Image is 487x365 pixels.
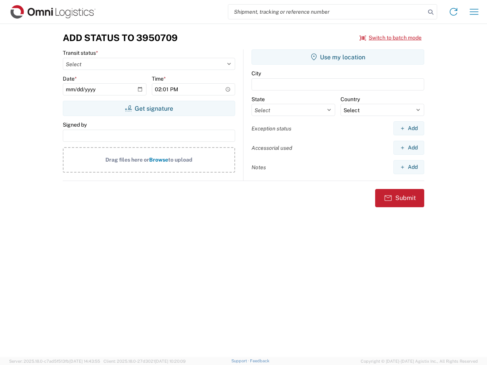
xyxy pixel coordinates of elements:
[63,75,77,82] label: Date
[149,157,168,163] span: Browse
[168,157,193,163] span: to upload
[251,70,261,77] label: City
[251,144,292,151] label: Accessorial used
[105,157,149,163] span: Drag files here or
[9,359,100,363] span: Server: 2025.18.0-c7ad5f513fb
[63,101,235,116] button: Get signature
[375,189,424,207] button: Submit
[251,96,265,103] label: State
[63,49,98,56] label: Transit status
[393,160,424,174] button: Add
[393,141,424,155] button: Add
[250,359,269,363] a: Feedback
[360,32,422,44] button: Switch to batch mode
[393,121,424,135] button: Add
[251,49,424,65] button: Use my location
[152,75,166,82] label: Time
[155,359,186,363] span: [DATE] 10:20:09
[251,125,291,132] label: Exception status
[251,164,266,171] label: Notes
[69,359,100,363] span: [DATE] 14:43:55
[361,358,478,365] span: Copyright © [DATE]-[DATE] Agistix Inc., All Rights Reserved
[63,32,178,43] h3: Add Status to 3950709
[63,121,87,128] label: Signed by
[103,359,186,363] span: Client: 2025.18.0-27d3021
[341,96,360,103] label: Country
[231,359,250,363] a: Support
[228,5,425,19] input: Shipment, tracking or reference number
